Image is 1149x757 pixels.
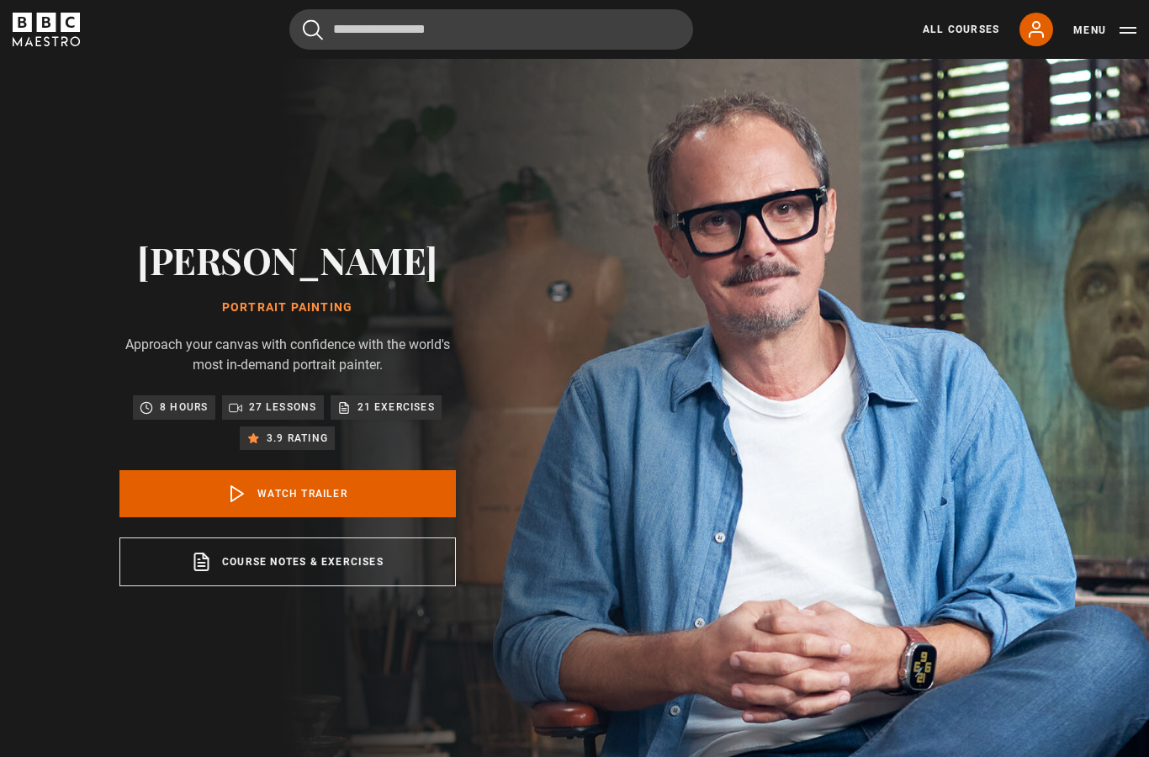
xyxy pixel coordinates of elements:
a: Watch Trailer [119,470,456,517]
p: Approach your canvas with confidence with the world's most in-demand portrait painter. [119,335,456,375]
input: Search [289,9,693,50]
button: Submit the search query [303,19,323,40]
p: 27 lessons [249,399,317,416]
h2: [PERSON_NAME] [119,238,456,281]
p: 21 exercises [357,399,435,416]
a: All Courses [923,22,999,37]
p: 3.9 rating [267,430,328,447]
h1: Portrait Painting [119,301,456,315]
a: Course notes & exercises [119,537,456,586]
svg: BBC Maestro [13,13,80,46]
p: 8 hours [160,399,208,416]
button: Toggle navigation [1073,22,1136,39]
